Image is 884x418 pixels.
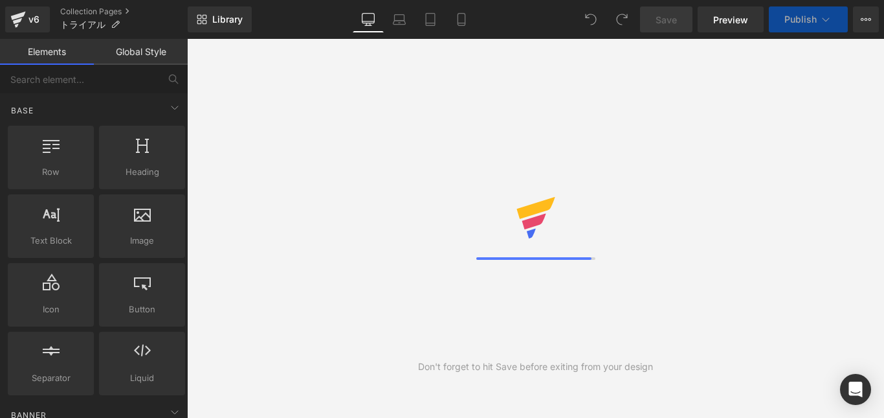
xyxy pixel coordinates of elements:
[103,371,181,385] span: Liquid
[103,303,181,316] span: Button
[840,374,871,405] div: Open Intercom Messenger
[212,14,243,25] span: Library
[94,39,188,65] a: Global Style
[698,6,764,32] a: Preview
[188,6,252,32] a: New Library
[384,6,415,32] a: Laptop
[418,360,653,374] div: Don't forget to hit Save before exiting from your design
[353,6,384,32] a: Desktop
[12,165,90,179] span: Row
[5,6,50,32] a: v6
[769,6,848,32] button: Publish
[60,19,105,30] span: トライアル
[446,6,477,32] a: Mobile
[713,13,748,27] span: Preview
[784,14,817,25] span: Publish
[12,371,90,385] span: Separator
[415,6,446,32] a: Tablet
[103,165,181,179] span: Heading
[103,234,181,248] span: Image
[60,6,188,17] a: Collection Pages
[10,104,35,117] span: Base
[853,6,879,32] button: More
[12,303,90,316] span: Icon
[12,234,90,248] span: Text Block
[26,11,42,28] div: v6
[656,13,677,27] span: Save
[609,6,635,32] button: Redo
[578,6,604,32] button: Undo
